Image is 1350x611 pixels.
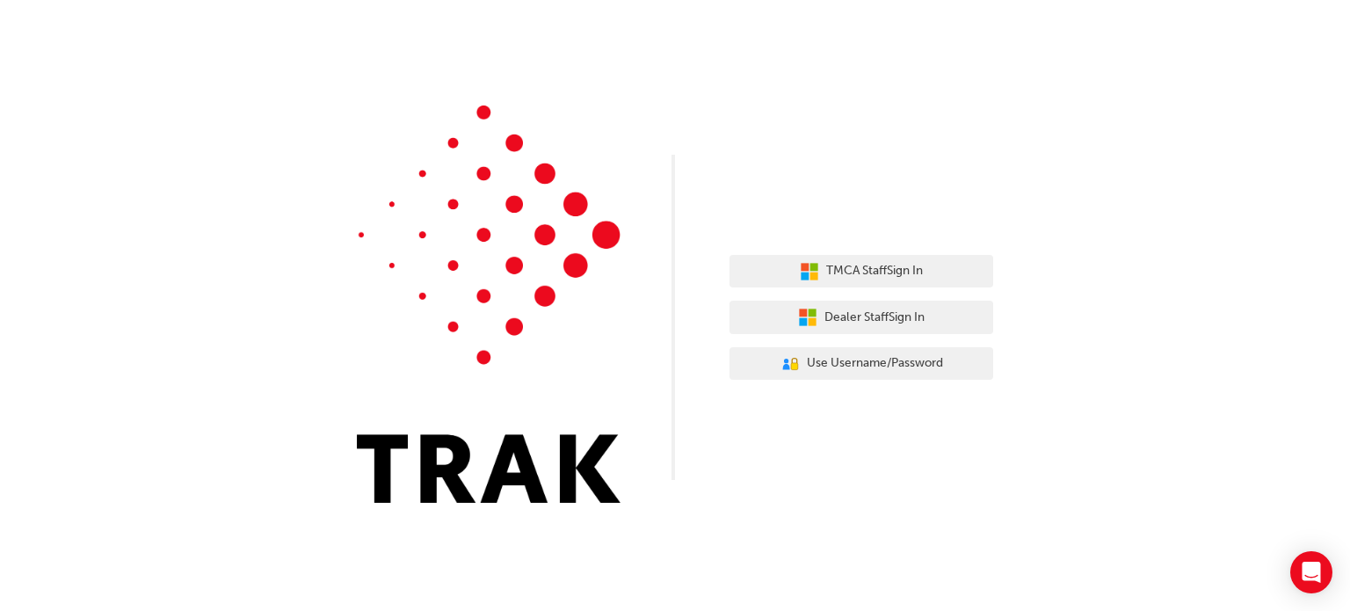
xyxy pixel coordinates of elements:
span: Use Username/Password [807,353,943,374]
img: Trak [357,105,621,503]
button: Use Username/Password [729,347,993,381]
button: TMCA StaffSign In [729,255,993,288]
span: TMCA Staff Sign In [826,261,923,281]
button: Dealer StaffSign In [729,301,993,334]
div: Open Intercom Messenger [1290,551,1332,593]
span: Dealer Staff Sign In [824,308,925,328]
